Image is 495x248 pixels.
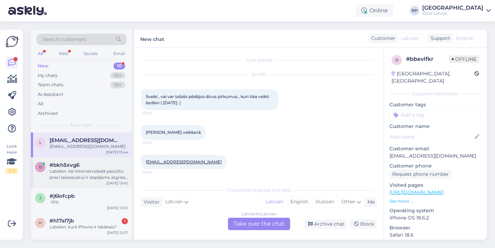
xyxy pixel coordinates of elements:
div: 1 [122,218,128,224]
div: Latvian [262,197,287,207]
p: Customer tags [389,101,481,108]
div: Team chats [38,82,63,88]
div: AI Assistant [38,91,63,98]
p: Customer phone [389,162,481,170]
div: Customer information [389,91,481,97]
span: Latvian [401,35,419,42]
div: [DATE] 12:37 [107,230,128,235]
div: My chats [38,72,57,79]
span: Offline [449,55,479,63]
p: Safari 18.6 [389,231,481,239]
p: [EMAIL_ADDRESS][DOMAIN_NAME] [389,152,481,160]
span: #bkh5xvg6 [49,162,79,168]
div: Visitor [141,198,159,206]
div: [GEOGRAPHIC_DATA], [GEOGRAPHIC_DATA] [392,70,474,85]
div: -10% [49,199,128,205]
div: All [36,49,44,58]
div: Look Here [5,143,18,174]
div: Web [57,49,69,58]
div: Me [365,198,375,206]
span: 13:43 [143,140,169,145]
span: l [39,140,42,145]
div: Archive chat [304,219,347,229]
div: 99+ [110,82,125,88]
div: Online [356,4,393,17]
div: Socials [82,49,99,58]
div: [GEOGRAPHIC_DATA] [422,5,483,11]
p: Browser [389,224,481,231]
div: New [38,63,48,69]
span: Sveiki , vai var izdzēs pēdējos divus pirkumus , kuri tika veikti šodien ( [DATE]. ) [146,94,270,105]
p: iPhone OS 18.6.2 [389,214,481,222]
div: Support [428,35,450,42]
span: New chats [70,122,92,128]
div: iDeal Latvija [422,11,483,16]
span: English [456,35,474,42]
span: b [395,57,398,63]
div: [DATE] 13:44 [106,150,128,155]
label: New chat [140,34,164,43]
div: Chat started [141,57,377,63]
p: Customer email [389,145,481,152]
div: Request phone number [389,170,452,179]
input: Add name [390,133,473,141]
a: [EMAIL_ADDRESS][DOMAIN_NAME] [146,159,222,164]
span: Latvian [165,198,183,206]
div: [EMAIL_ADDRESS][DOMAIN_NAME] [49,143,128,150]
p: Customer name [389,123,481,130]
input: Add a tag [389,110,481,120]
span: Other [341,198,355,205]
div: Labdien, kurš iPhone ir labākais? [49,224,128,230]
span: j [39,195,41,201]
p: See more ... [389,198,481,204]
div: All [38,100,44,107]
div: [DATE] [141,72,377,78]
div: RP [410,6,419,15]
div: 10 [113,63,125,69]
span: b [39,164,42,170]
div: Russian [312,197,338,207]
span: h [38,220,42,225]
span: 13:44 [143,170,169,175]
span: [PERSON_NAME] veikšanā [146,130,201,135]
div: 99+ [110,72,125,79]
a: [URL][DOMAIN_NAME] [389,189,443,195]
div: Archived [38,110,58,117]
div: [DATE] 12:53 [107,205,128,211]
div: English [287,197,312,207]
span: #h17sl7jb [49,218,74,224]
span: #j6lofcpb [49,193,75,199]
div: Customer [368,35,395,42]
span: laura.neilande10@inbox.lv [49,137,121,143]
div: Latvian to Latvian [242,211,276,217]
div: # bbevlfkr [406,55,449,63]
div: 2 / 3 [5,168,18,174]
div: [DATE] 13:42 [107,181,128,186]
a: [GEOGRAPHIC_DATA]iDeal Latvija [422,5,491,16]
div: Email [112,49,126,58]
span: 13:42 [143,110,169,116]
span: Search customers [43,36,86,43]
div: Block [350,219,377,229]
p: Operating system [389,207,481,214]
p: Visited pages [389,182,481,189]
img: Askly Logo [5,35,19,48]
div: Take over the chat [228,218,290,230]
div: Labdien. Vai internetveikalā pasūtītu preci (aksesuāru) ir iespējams atgriest un saņemt naudu atp... [49,168,128,181]
div: Choose the language and reply [141,187,377,193]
